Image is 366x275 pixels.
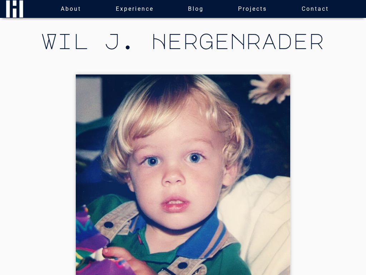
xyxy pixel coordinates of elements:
[299,2,332,16] a: Contact
[230,30,246,51] span: n
[167,30,183,51] span: e
[308,30,324,51] span: r
[41,30,57,51] span: W
[57,30,73,51] span: i
[120,30,135,51] span: .
[183,30,198,51] span: r
[293,30,308,51] span: e
[58,2,84,16] a: About
[214,30,230,51] span: e
[73,30,88,51] span: l
[261,30,277,51] span: a
[235,2,270,16] a: Projects
[151,30,167,51] span: H
[113,2,157,16] a: Experience
[185,2,207,16] a: Blog
[277,30,293,51] span: d
[246,30,261,51] span: r
[198,30,214,51] span: g
[104,30,120,51] span: j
